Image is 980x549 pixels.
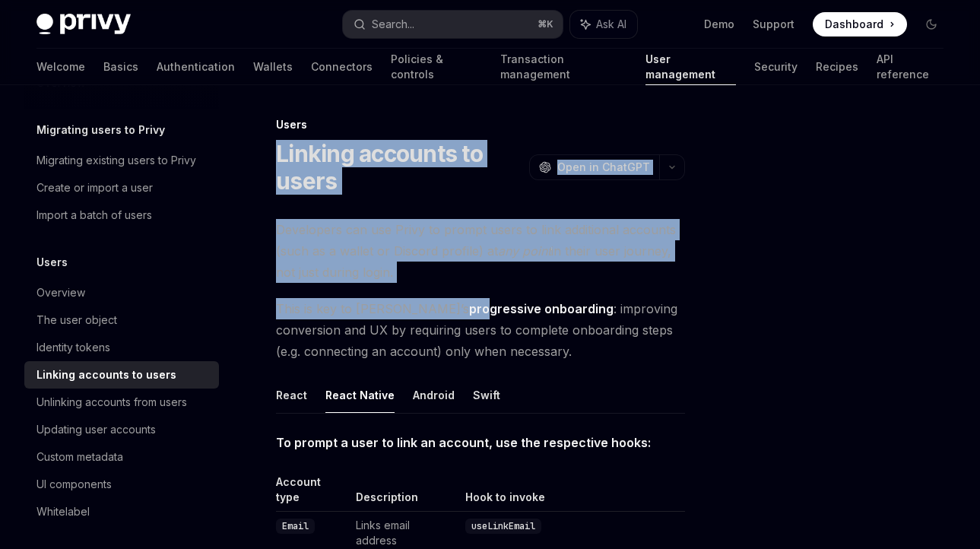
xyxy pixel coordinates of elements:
em: any point [498,243,551,259]
div: Updating user accounts [36,420,156,439]
a: Authentication [157,49,235,85]
div: Linking accounts to users [36,366,176,384]
div: Overview [36,284,85,302]
code: useLinkEmail [465,519,541,534]
a: Security [754,49,798,85]
div: Identity tokens [36,338,110,357]
a: Recipes [816,49,858,85]
a: Identity tokens [24,334,219,361]
strong: To prompt a user to link an account, use the respective hooks: [276,435,651,450]
a: Whitelabel [24,498,219,525]
a: Custom metadata [24,443,219,471]
div: Search... [372,15,414,33]
a: Support [753,17,794,32]
a: Overview [24,279,219,306]
code: Email [276,519,315,534]
a: Migrating existing users to Privy [24,147,219,174]
a: Dashboard [813,12,907,36]
a: Policies & controls [391,49,482,85]
th: Account type [276,474,349,512]
a: Wallets [253,49,293,85]
span: Dashboard [825,17,883,32]
button: Toggle dark mode [919,12,944,36]
div: UI components [36,475,112,493]
a: Import a batch of users [24,202,219,229]
span: Ask AI [596,17,626,32]
a: Create or import a user [24,174,219,202]
a: Linking accounts to users [24,361,219,389]
a: Basics [103,49,138,85]
button: Search...⌘K [343,11,563,38]
div: Users [276,117,685,132]
th: Hook to invoke [459,474,685,512]
a: UI components [24,471,219,498]
a: Demo [704,17,734,32]
div: Import a batch of users [36,206,152,224]
a: Connectors [311,49,373,85]
div: The user object [36,311,117,329]
div: Migrating existing users to Privy [36,151,196,170]
span: ⌘ K [538,18,553,30]
button: React Native [325,377,395,413]
a: Welcome [36,49,85,85]
th: Description [350,474,460,512]
h5: Users [36,253,68,271]
a: The user object [24,306,219,334]
a: Unlinking accounts from users [24,389,219,416]
a: User management [645,49,736,85]
button: Ask AI [570,11,637,38]
span: Open in ChatGPT [557,160,650,175]
button: Android [413,377,455,413]
div: Whitelabel [36,503,90,521]
strong: progressive onboarding [469,301,614,316]
img: dark logo [36,14,131,35]
div: Unlinking accounts from users [36,393,187,411]
a: Transaction management [500,49,627,85]
div: Custom metadata [36,448,123,466]
a: Updating user accounts [24,416,219,443]
span: Developers can use Privy to prompt users to link additional accounts (such as a wallet or Discord... [276,219,685,283]
div: Create or import a user [36,179,153,197]
button: React [276,377,307,413]
button: Swift [473,377,500,413]
span: This is key to [PERSON_NAME]’s : improving conversion and UX by requiring users to complete onboa... [276,298,685,362]
h1: Linking accounts to users [276,140,523,195]
button: Open in ChatGPT [529,154,659,180]
a: API reference [877,49,944,85]
h5: Migrating users to Privy [36,121,165,139]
